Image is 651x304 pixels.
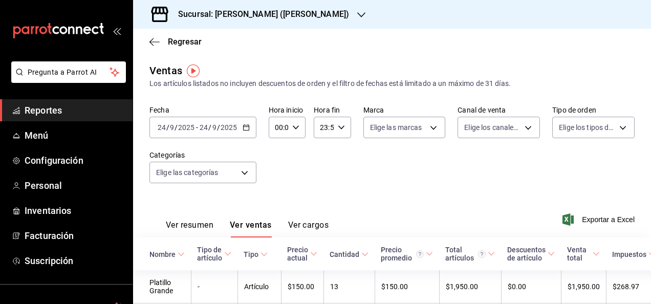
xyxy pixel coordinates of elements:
[166,220,213,237] button: Ver resumen
[7,74,126,85] a: Pregunta a Parrot AI
[237,270,281,303] td: Artículo
[156,167,219,178] span: Elige las categorías
[288,220,329,237] button: Ver cargos
[25,229,124,243] span: Facturación
[166,220,329,237] div: navigation tabs
[157,123,166,132] input: --
[567,246,591,262] div: Venta total
[196,123,198,132] span: -
[381,246,433,262] span: Precio promedio
[197,246,231,262] span: Tipo de artículo
[197,246,222,262] div: Tipo de artículo
[25,128,124,142] span: Menú
[170,8,349,20] h3: Sucursal: [PERSON_NAME] ([PERSON_NAME])
[507,246,555,262] span: Descuentos de artículo
[565,213,635,226] button: Exportar a Excel
[464,122,521,133] span: Elige los canales de venta
[175,123,178,132] span: /
[330,250,359,258] div: Cantidad
[149,106,256,114] label: Fecha
[612,250,646,258] div: Impuestos
[330,250,368,258] span: Cantidad
[287,246,308,262] div: Precio actual
[25,254,124,268] span: Suscripción
[169,123,175,132] input: --
[133,270,191,303] td: Platillo Grande
[501,270,561,303] td: $0.00
[149,250,176,258] div: Nombre
[220,123,237,132] input: ----
[478,250,486,258] svg: El total artículos considera cambios de precios en los artículos así como costos adicionales por ...
[445,246,495,262] span: Total artículos
[25,204,124,218] span: Inventarios
[187,64,200,77] img: Tooltip marker
[113,27,121,35] button: open_drawer_menu
[149,63,182,78] div: Ventas
[199,123,208,132] input: --
[178,123,195,132] input: ----
[149,250,185,258] span: Nombre
[244,250,258,258] div: Tipo
[149,37,202,47] button: Regresar
[363,106,446,114] label: Marca
[416,250,424,258] svg: Precio promedio = Total artículos / cantidad
[217,123,220,132] span: /
[559,122,616,133] span: Elige los tipos de orden
[149,151,256,159] label: Categorías
[208,123,211,132] span: /
[381,246,424,262] div: Precio promedio
[561,270,606,303] td: $1,950.00
[11,61,126,83] button: Pregunta a Parrot AI
[281,270,323,303] td: $150.00
[25,154,124,167] span: Configuración
[375,270,439,303] td: $150.00
[439,270,501,303] td: $1,950.00
[458,106,540,114] label: Canal de venta
[25,103,124,117] span: Reportes
[269,106,306,114] label: Hora inicio
[28,67,110,78] span: Pregunta a Parrot AI
[25,179,124,192] span: Personal
[149,78,635,89] div: Los artículos listados no incluyen descuentos de orden y el filtro de fechas está limitado a un m...
[445,246,486,262] div: Total artículos
[314,106,351,114] label: Hora fin
[244,250,268,258] span: Tipo
[191,270,237,303] td: -
[370,122,422,133] span: Elige las marcas
[212,123,217,132] input: --
[168,37,202,47] span: Regresar
[230,220,272,237] button: Ver ventas
[507,246,546,262] div: Descuentos de artículo
[166,123,169,132] span: /
[567,246,600,262] span: Venta total
[287,246,317,262] span: Precio actual
[552,106,635,114] label: Tipo de orden
[323,270,375,303] td: 13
